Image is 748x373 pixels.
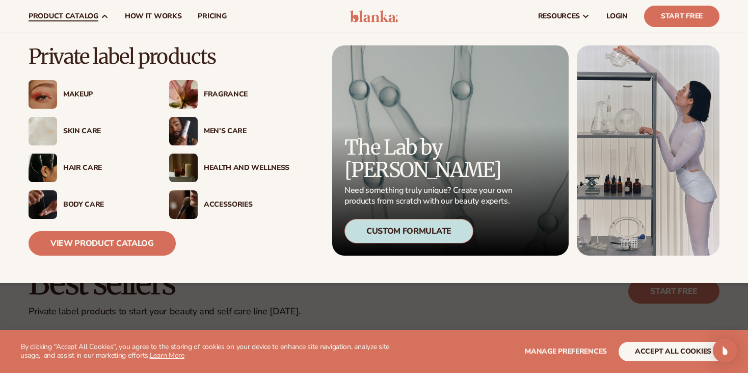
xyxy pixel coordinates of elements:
[169,117,198,145] img: Male holding moisturizer bottle.
[29,154,57,182] img: Female hair pulled back with clips.
[29,231,176,256] a: View Product Catalog
[29,154,149,182] a: Female hair pulled back with clips. Hair Care
[350,10,398,22] img: logo
[29,45,289,68] p: Private label products
[619,342,728,361] button: accept all cookies
[29,12,98,20] span: product catalog
[525,342,607,361] button: Manage preferences
[606,12,628,20] span: LOGIN
[577,45,719,256] img: Female in lab with equipment.
[20,343,397,360] p: By clicking "Accept All Cookies", you agree to the storing of cookies on your device to enhance s...
[169,154,289,182] a: Candles and incense on table. Health And Wellness
[63,201,149,209] div: Body Care
[332,45,569,256] a: Microscopic product formula. The Lab by [PERSON_NAME] Need something truly unique? Create your ow...
[204,164,289,172] div: Health And Wellness
[525,346,607,356] span: Manage preferences
[538,12,580,20] span: resources
[344,185,516,207] p: Need something truly unique? Create your own products from scratch with our beauty experts.
[169,80,289,109] a: Pink blooming flower. Fragrance
[29,80,57,109] img: Female with glitter eye makeup.
[63,90,149,99] div: Makeup
[63,164,149,172] div: Hair Care
[169,80,198,109] img: Pink blooming flower.
[63,127,149,136] div: Skin Care
[204,201,289,209] div: Accessories
[169,154,198,182] img: Candles and incense on table.
[644,6,719,27] a: Start Free
[29,117,57,145] img: Cream moisturizer swatch.
[344,136,516,181] p: The Lab by [PERSON_NAME]
[204,90,289,99] div: Fragrance
[29,80,149,109] a: Female with glitter eye makeup. Makeup
[169,190,198,219] img: Female with makeup brush.
[125,12,182,20] span: How It Works
[169,190,289,219] a: Female with makeup brush. Accessories
[204,127,289,136] div: Men’s Care
[29,190,57,219] img: Male hand applying moisturizer.
[344,219,473,243] div: Custom Formulate
[713,338,737,363] div: Open Intercom Messenger
[150,351,184,360] a: Learn More
[198,12,226,20] span: pricing
[29,117,149,145] a: Cream moisturizer swatch. Skin Care
[29,190,149,219] a: Male hand applying moisturizer. Body Care
[169,117,289,145] a: Male holding moisturizer bottle. Men’s Care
